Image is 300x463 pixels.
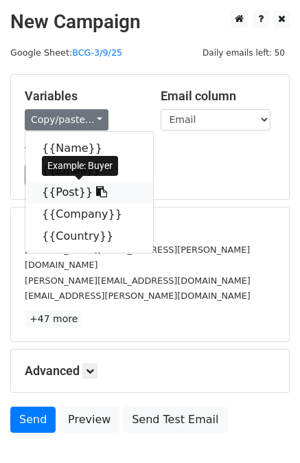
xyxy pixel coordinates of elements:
h5: Variables [25,89,140,104]
small: [EMAIL_ADDRESS][PERSON_NAME][DOMAIN_NAME] [25,291,251,301]
small: Google Sheet: [10,47,122,58]
a: {{Post}} [25,181,153,203]
a: Daily emails left: 50 [198,47,290,58]
a: BCG-3/9/25 [72,47,122,58]
a: {{Company}} [25,203,153,225]
a: Copy/paste... [25,109,108,131]
h5: Advanced [25,363,275,379]
a: Send Test Email [123,407,227,433]
a: {{Name}} [25,137,153,159]
iframe: Chat Widget [231,397,300,463]
span: Daily emails left: 50 [198,45,290,60]
h2: New Campaign [10,10,290,34]
small: [PERSON_NAME][EMAIL_ADDRESS][DOMAIN_NAME] [25,275,251,286]
a: +47 more [25,310,82,328]
a: {{Email}} [25,159,153,181]
a: {{Country}} [25,225,153,247]
a: Send [10,407,56,433]
div: Example: Buyer [42,156,118,176]
a: Preview [59,407,119,433]
h5: Email column [161,89,276,104]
